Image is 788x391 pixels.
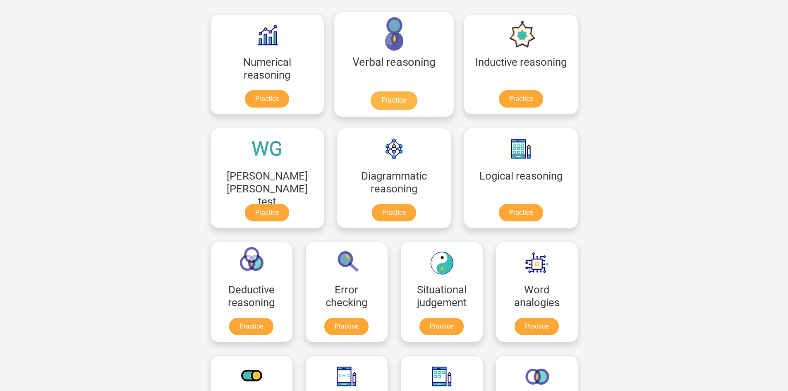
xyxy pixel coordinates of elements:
a: Practice [372,204,416,221]
a: Practice [419,318,464,335]
a: Practice [324,318,369,335]
a: Practice [245,204,289,221]
a: Practice [245,90,289,108]
a: Practice [499,90,543,108]
a: Practice [229,318,273,335]
a: Practice [499,204,543,221]
a: Practice [515,318,559,335]
a: Practice [371,91,417,110]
